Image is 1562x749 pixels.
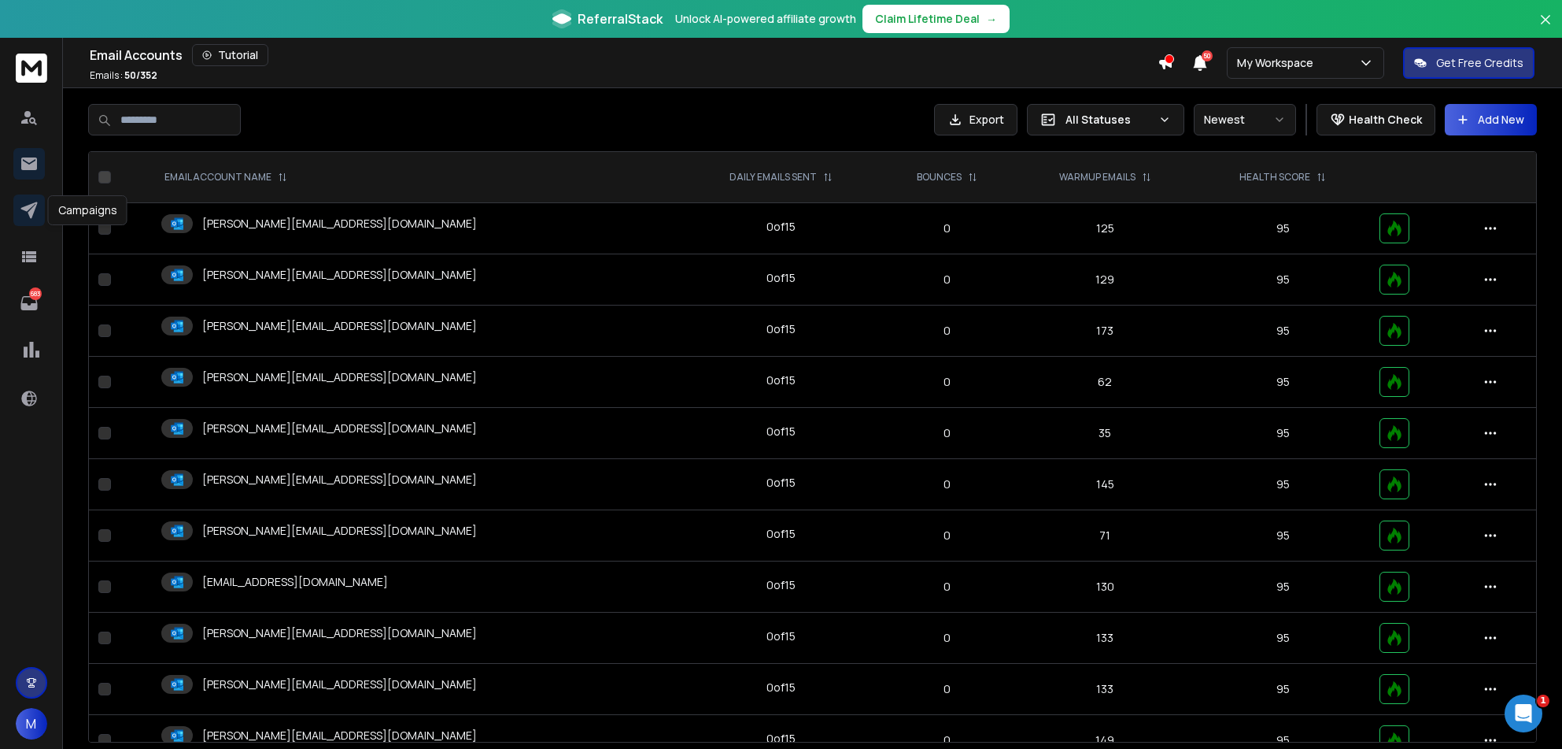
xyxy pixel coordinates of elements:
[1239,171,1310,184] p: HEALTH SCORE
[766,219,796,235] div: 0 of 15
[192,44,268,66] button: Tutorial
[1014,510,1196,562] td: 71
[890,374,1004,390] p: 0
[675,11,856,27] p: Unlock AI-powered affiliate growth
[1014,254,1196,306] td: 129
[1196,459,1370,510] td: 95
[766,680,796,695] div: 0 of 15
[16,708,47,740] button: M
[202,369,477,385] p: [PERSON_NAME][EMAIL_ADDRESS][DOMAIN_NAME]
[202,625,477,641] p: [PERSON_NAME][EMAIL_ADDRESS][DOMAIN_NAME]
[13,287,45,319] a: 683
[1196,562,1370,613] td: 95
[1535,9,1556,47] button: Close banner
[1196,306,1370,357] td: 95
[1403,47,1534,79] button: Get Free Credits
[202,267,477,283] p: [PERSON_NAME][EMAIL_ADDRESS][DOMAIN_NAME]
[578,9,663,28] span: ReferralStack
[917,171,962,184] p: BOUNCES
[1014,203,1196,254] td: 125
[1014,562,1196,613] td: 130
[766,577,796,593] div: 0 of 15
[1194,104,1296,135] button: Newest
[29,287,42,300] p: 683
[202,574,388,590] p: [EMAIL_ADDRESS][DOMAIN_NAME]
[1505,695,1542,732] iframe: Intercom live chat
[202,472,477,488] p: [PERSON_NAME][EMAIL_ADDRESS][DOMAIN_NAME]
[1196,203,1370,254] td: 95
[766,731,796,747] div: 0 of 15
[1196,613,1370,664] td: 95
[890,528,1004,543] p: 0
[124,69,157,82] span: 50 / 352
[1196,510,1370,562] td: 95
[890,425,1004,441] p: 0
[862,5,1010,33] button: Claim Lifetime Deal→
[1349,112,1422,128] p: Health Check
[766,475,796,491] div: 0 of 15
[1014,664,1196,715] td: 133
[202,421,477,436] p: [PERSON_NAME][EMAIL_ADDRESS][DOMAIN_NAME]
[890,221,1004,236] p: 0
[934,104,1017,135] button: Export
[890,272,1004,287] p: 0
[1237,55,1320,71] p: My Workspace
[1436,55,1523,71] p: Get Free Credits
[1014,408,1196,459] td: 35
[890,681,1004,697] p: 0
[202,677,477,692] p: [PERSON_NAME][EMAIL_ADDRESS][DOMAIN_NAME]
[48,195,127,225] div: Campaigns
[90,69,157,82] p: Emails :
[766,628,796,644] div: 0 of 15
[890,630,1004,646] p: 0
[890,579,1004,595] p: 0
[164,171,287,184] div: EMAIL ACCOUNT NAME
[1014,306,1196,357] td: 173
[766,270,796,286] div: 0 of 15
[1196,408,1370,459] td: 95
[202,216,477,232] p: [PERSON_NAME][EMAIL_ADDRESS][DOMAIN_NAME]
[1014,357,1196,408] td: 62
[890,476,1004,492] p: 0
[766,526,796,542] div: 0 of 15
[202,728,477,743] p: [PERSON_NAME][EMAIL_ADDRESS][DOMAIN_NAME]
[766,373,796,388] div: 0 of 15
[766,321,796,337] div: 0 of 15
[890,732,1004,748] p: 0
[202,523,477,539] p: [PERSON_NAME][EMAIL_ADDRESS][DOMAIN_NAME]
[986,11,997,27] span: →
[729,171,817,184] p: DAILY EMAILS SENT
[766,424,796,439] div: 0 of 15
[1196,357,1370,408] td: 95
[202,318,477,334] p: [PERSON_NAME][EMAIL_ADDRESS][DOMAIN_NAME]
[1445,104,1537,135] button: Add New
[90,44,1158,66] div: Email Accounts
[890,323,1004,339] p: 0
[1196,664,1370,715] td: 95
[1196,254,1370,306] td: 95
[1065,112,1152,128] p: All Statuses
[1537,695,1549,707] span: 1
[1014,459,1196,510] td: 145
[1316,104,1435,135] button: Health Check
[1014,613,1196,664] td: 133
[1059,171,1135,184] p: WARMUP EMAILS
[1202,50,1213,61] span: 50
